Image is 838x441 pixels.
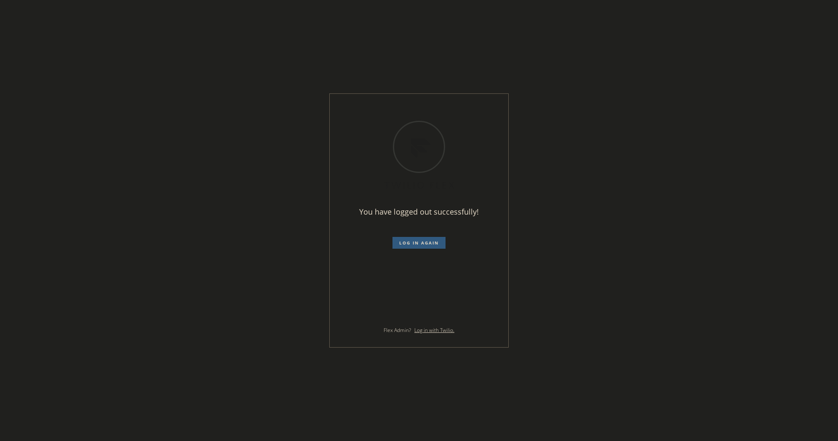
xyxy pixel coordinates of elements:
span: Log in again [399,240,439,246]
a: Log in with Twilio. [414,327,454,334]
span: You have logged out successfully! [359,207,479,217]
button: Log in again [392,237,446,249]
span: Flex Admin? [384,327,411,334]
